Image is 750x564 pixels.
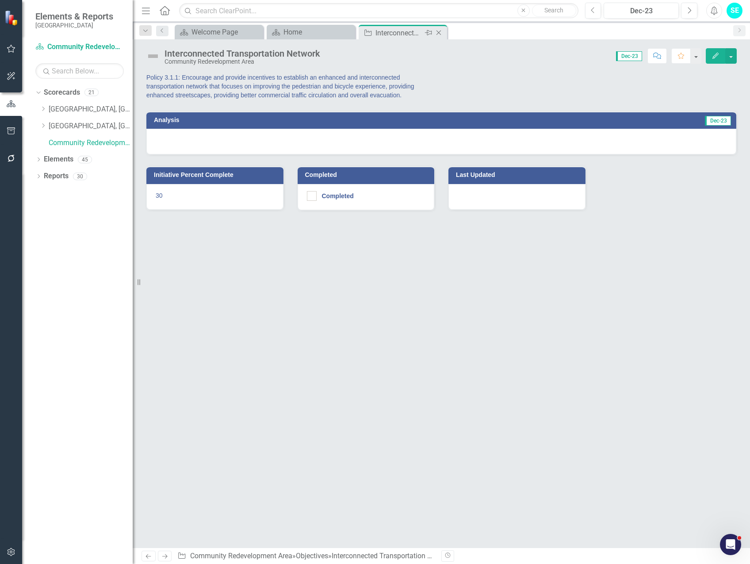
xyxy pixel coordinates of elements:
div: Interconnected Transportation Network [332,552,453,560]
button: SE [727,3,742,19]
button: Search [532,4,576,17]
p: Policy 3.1.1: Encourage and provide incentives to establish an enhanced and interconnected transp... [146,73,434,100]
input: Search ClearPoint... [179,3,578,19]
span: Elements & Reports [35,11,113,22]
span: Search [544,7,563,14]
iframe: Intercom live chat [720,534,741,555]
a: Community Redevelopment Area [49,138,133,148]
div: » » [177,551,435,561]
a: Home [269,27,353,38]
input: Search Below... [35,63,124,79]
div: Interconnected Transportation Network [375,27,423,38]
a: [GEOGRAPHIC_DATA], [GEOGRAPHIC_DATA] Business Initiatives [49,104,133,115]
a: Elements [44,154,73,165]
span: Dec-23 [616,51,642,61]
div: Welcome Page [191,27,261,38]
div: 45 [78,156,92,163]
img: Not Defined [146,49,160,63]
div: Home [283,27,353,38]
div: 21 [84,89,99,96]
span: Dec-23 [705,116,731,126]
a: Welcome Page [177,27,261,38]
div: Interconnected Transportation Network [165,49,320,58]
a: [GEOGRAPHIC_DATA], [GEOGRAPHIC_DATA] Strategic Plan [49,121,133,131]
h3: Last Updated [456,172,581,178]
h3: Initiative Percent Complete [154,172,279,178]
button: Dec-23 [604,3,679,19]
a: Reports [44,171,69,181]
div: Dec-23 [607,6,676,16]
a: Scorecards [44,88,80,98]
img: ClearPoint Strategy [4,10,20,25]
a: Community Redevelopment Area [190,552,292,560]
div: Community Redevelopment Area [165,58,320,65]
h3: Analysis [154,117,435,123]
a: Objectives [296,552,328,560]
small: [GEOGRAPHIC_DATA] [35,22,113,29]
h3: Completed [305,172,430,178]
div: 30 [73,173,87,180]
p: 30 [156,191,274,200]
a: Community Redevelopment Area [35,42,124,52]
